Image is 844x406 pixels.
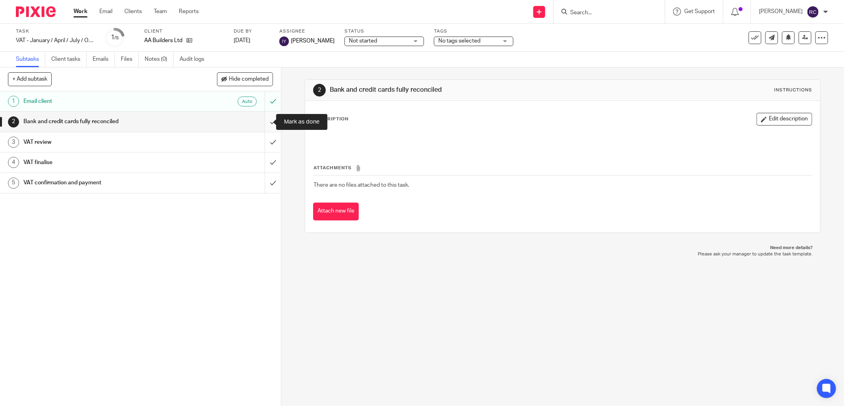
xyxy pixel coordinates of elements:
[93,52,115,67] a: Emails
[313,84,326,97] div: 2
[144,28,224,35] label: Client
[99,8,112,15] a: Email
[238,97,257,106] div: Auto
[684,9,715,14] span: Get Support
[8,96,19,107] div: 1
[8,116,19,128] div: 2
[8,72,52,86] button: + Add subtask
[279,28,335,35] label: Assignee
[313,116,348,122] p: Description
[154,8,167,15] a: Team
[23,177,179,189] h1: VAT confirmation and payment
[16,28,95,35] label: Task
[807,6,819,18] img: svg%3E
[16,6,56,17] img: Pixie
[144,37,182,44] p: AA Builders Ltd
[229,76,269,83] span: Hide completed
[313,245,813,251] p: Need more details?
[180,52,210,67] a: Audit logs
[23,136,179,148] h1: VAT review
[438,38,480,44] span: No tags selected
[145,52,174,67] a: Notes (0)
[314,182,409,188] span: There are no files attached to this task.
[291,37,335,45] span: [PERSON_NAME]
[349,38,377,44] span: Not started
[774,87,812,93] div: Instructions
[279,37,289,46] img: svg%3E
[121,52,139,67] a: Files
[124,8,142,15] a: Clients
[757,113,812,126] button: Edit description
[74,8,87,15] a: Work
[23,157,179,168] h1: VAT finalise
[759,8,803,15] p: [PERSON_NAME]
[16,52,45,67] a: Subtasks
[345,28,424,35] label: Status
[23,95,179,107] h1: Email client
[313,251,813,257] p: Please ask your manager to update the task template.
[8,157,19,168] div: 4
[234,28,269,35] label: Due by
[8,178,19,189] div: 5
[179,8,199,15] a: Reports
[330,86,580,94] h1: Bank and credit cards fully reconciled
[114,36,119,40] small: /5
[234,38,250,43] span: [DATE]
[23,116,179,128] h1: Bank and credit cards fully reconciled
[111,33,119,42] div: 1
[314,166,352,170] span: Attachments
[313,203,359,220] button: Attach new file
[217,72,273,86] button: Hide completed
[51,52,87,67] a: Client tasks
[434,28,513,35] label: Tags
[8,137,19,148] div: 3
[569,10,641,17] input: Search
[16,37,95,44] div: VAT - January / April / July / October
